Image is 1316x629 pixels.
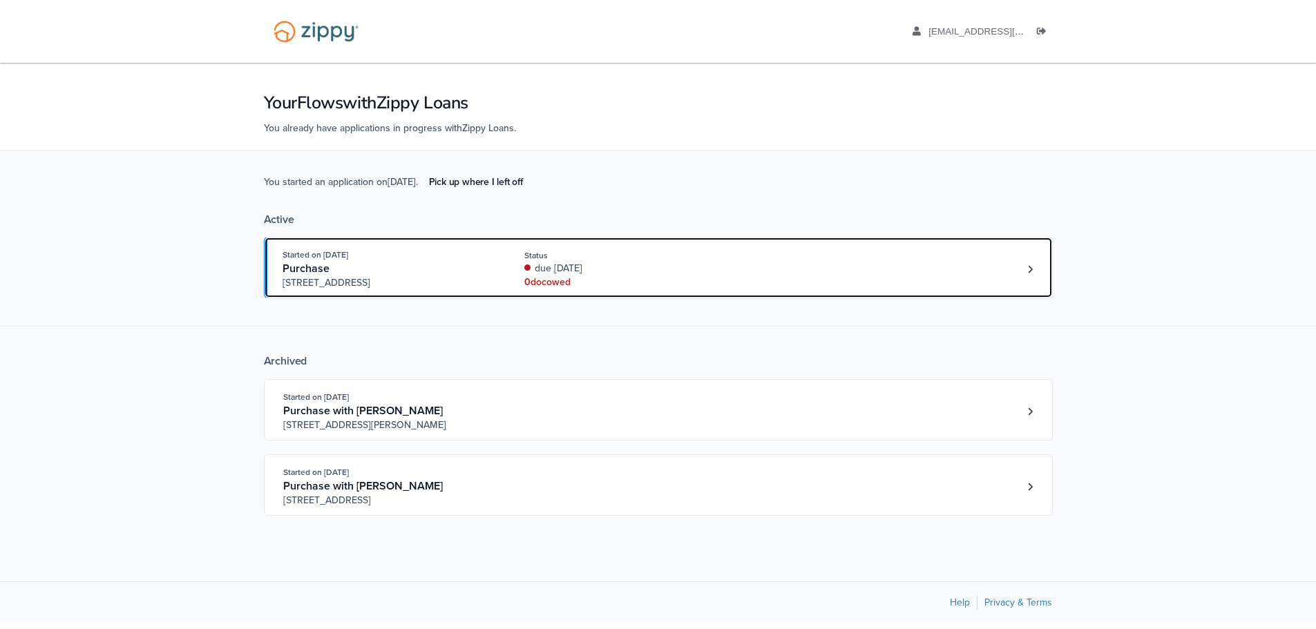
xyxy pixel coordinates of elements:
[524,262,709,275] div: due [DATE]
[913,26,1087,40] a: edit profile
[283,392,349,402] span: Started on [DATE]
[928,26,1087,37] span: sphawes1@gmail.com
[950,597,970,608] a: Help
[264,122,516,134] span: You already have applications in progress with Zippy Loans .
[283,479,443,493] span: Purchase with [PERSON_NAME]
[264,213,1053,226] div: Active
[264,454,1053,516] a: Open loan 4100895
[283,467,349,477] span: Started on [DATE]
[283,250,348,260] span: Started on [DATE]
[264,379,1053,441] a: Open loan 4238297
[283,262,330,275] span: Purchase
[265,14,368,49] img: Logo
[524,275,709,289] div: 0 doc owed
[264,175,534,213] span: You started an application on [DATE] .
[1020,476,1041,497] a: Loan number 4100895
[283,276,493,290] span: [STREET_ADDRESS]
[524,249,709,262] div: Status
[283,418,494,432] span: [STREET_ADDRESS][PERSON_NAME]
[984,597,1052,608] a: Privacy & Terms
[264,91,1053,115] h1: Your Flows with Zippy Loans
[264,354,1053,368] div: Archived
[1020,401,1041,422] a: Loan number 4238297
[1037,26,1052,40] a: Log out
[264,237,1053,298] a: Open loan 4256548
[1020,259,1041,280] a: Loan number 4256548
[283,404,443,418] span: Purchase with [PERSON_NAME]
[283,494,494,507] span: [STREET_ADDRESS]
[418,171,534,193] a: Pick up where I left off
